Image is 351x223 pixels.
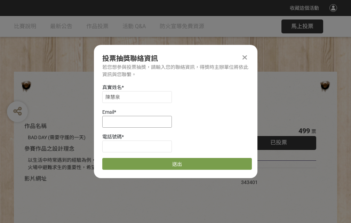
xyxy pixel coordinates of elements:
[102,53,249,64] div: 投票抽獎聯絡資訊
[298,127,310,135] span: 499
[86,23,109,30] span: 作品投票
[291,23,313,30] span: 馬上投票
[28,157,220,171] div: 以生活中時常遇到的經驗為例，透過對比的方式宣傳住宅用火災警報器、家庭逃生計畫及火場中避難求生的重要性，希望透過趣味的短影音讓更多人認識到更多的防火觀念。
[50,23,72,30] span: 最新公告
[290,5,319,11] span: 收藏這個活動
[24,175,47,182] span: 影片網址
[311,129,316,134] span: 票
[14,16,36,37] a: 比賽說明
[28,134,220,141] div: BAD DAY (需要守護的一天)
[24,123,47,129] span: 作品名稱
[102,85,122,90] span: 真實姓名
[102,109,114,115] span: Email
[160,23,204,30] span: 防火宣導免費資源
[102,134,122,140] span: 電話號碼
[260,172,294,178] iframe: Facebook Share
[14,23,36,30] span: 比賽說明
[281,19,323,33] button: 馬上投票
[24,145,74,152] span: 參賽作品之設計理念
[122,16,146,37] a: 活動 Q&A
[102,158,252,170] button: 送出
[86,16,109,37] a: 作品投票
[50,16,72,37] a: 最新公告
[122,23,146,30] span: 活動 Q&A
[270,139,287,146] span: 已投票
[160,16,204,37] a: 防火宣導免費資源
[102,64,249,78] div: 若您想參與投票抽獎，請輸入您的聯絡資訊，得獎時主辦單位將依此資訊與您聯繫。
